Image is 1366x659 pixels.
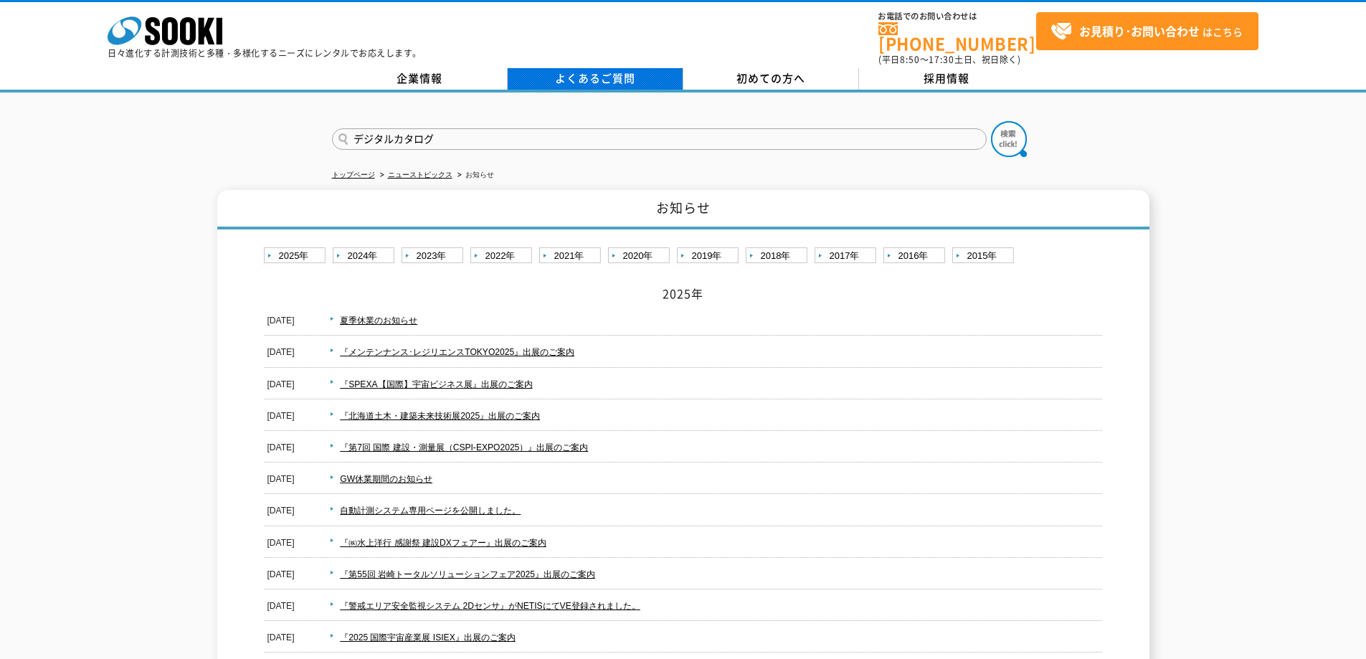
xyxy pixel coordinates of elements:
[683,68,859,90] a: 初めての方へ
[267,495,295,519] dt: [DATE]
[815,247,880,265] a: 2017年
[952,247,1018,265] a: 2015年
[264,286,1103,301] h2: 2025年
[340,506,521,516] a: 自動計測システム専用ページを公開しました。
[859,68,1035,90] a: 採用情報
[267,369,295,393] dt: [DATE]
[108,49,422,57] p: 日々進化する計測技術と多種・多様化するニーズにレンタルでお応えします。
[340,379,532,389] a: 『SPEXA【国際】宇宙ビジネス展』出展のご案内
[736,70,805,86] span: 初めての方へ
[508,68,683,90] a: よくあるご質問
[267,336,295,361] dt: [DATE]
[333,247,398,265] a: 2024年
[1050,21,1243,42] span: はこちら
[470,247,536,265] a: 2022年
[340,411,540,421] a: 『北海道土木・建築未来技術展2025』出展のご案内
[332,128,987,150] input: 商品名、型式、NETIS番号を入力してください
[267,590,295,615] dt: [DATE]
[878,22,1036,52] a: [PHONE_NUMBER]
[340,474,432,484] a: GW休業期間のお知らせ
[878,12,1036,21] span: お電話でのお問い合わせは
[264,247,329,265] a: 2025年
[991,121,1027,157] img: btn_search.png
[455,168,494,183] li: お知らせ
[1079,22,1200,39] strong: お見積り･お問い合わせ
[267,432,295,456] dt: [DATE]
[883,247,949,265] a: 2016年
[267,622,295,646] dt: [DATE]
[340,632,515,643] a: 『2025 国際宇宙産業展 ISIEX』出展のご案内
[332,171,375,179] a: トップページ
[929,53,954,66] span: 17:30
[900,53,920,66] span: 8:50
[878,53,1020,66] span: (平日 ～ 土日、祝日除く)
[217,190,1149,229] h1: お知らせ
[340,347,574,357] a: 『メンテンナンス･レジリエンスTOKYO2025』出展のご案内
[332,68,508,90] a: 企業情報
[267,559,295,583] dt: [DATE]
[340,442,588,452] a: 『第7回 国際 建設・測量展（CSPI-EXPO2025）』出展のご案内
[340,569,595,579] a: 『第55回 岩崎トータルソリューションフェア2025』出展のご案内
[608,247,673,265] a: 2020年
[267,305,295,329] dt: [DATE]
[340,538,546,548] a: 『㈱水上洋行 感謝祭 建設DXフェアー』出展のご案内
[746,247,811,265] a: 2018年
[677,247,742,265] a: 2019年
[267,527,295,551] dt: [DATE]
[340,601,640,611] a: 『警戒エリア安全監視システム 2Dセンサ』がNETISにてVE登録されました。
[267,400,295,425] dt: [DATE]
[539,247,604,265] a: 2021年
[340,316,417,326] a: 夏季休業のお知らせ
[1036,12,1258,50] a: お見積り･お問い合わせはこちら
[267,463,295,488] dt: [DATE]
[402,247,467,265] a: 2023年
[388,171,452,179] a: ニューストピックス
